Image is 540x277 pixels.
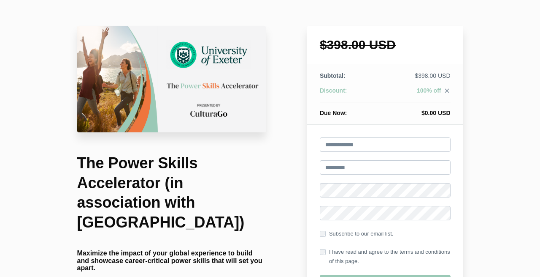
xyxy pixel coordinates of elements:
[443,87,451,94] i: close
[320,86,376,102] th: Discount:
[77,250,266,272] h4: Maximize the impact of your global experience to build and showcase career-critical power skills ...
[320,38,451,51] h1: $398.00 USD
[320,102,376,118] th: Due Now:
[421,110,450,116] span: $0.00 USD
[320,249,326,255] input: I have read and agree to the terms and conditions of this page.
[376,71,450,86] td: $398.00 USD
[320,247,451,266] label: I have read and agree to the terms and conditions of this page.
[320,229,393,239] label: Subscribe to our email list.
[417,87,441,94] span: 100% off
[77,26,266,132] img: 83720c0-6e26-5801-a5d4-42ecd71128a7_University_of_Exeter_Checkout_Page.png
[320,72,346,79] span: Subtotal:
[441,87,451,96] a: close
[77,154,266,233] h1: The Power Skills Accelerator (in association with [GEOGRAPHIC_DATA])
[320,231,326,237] input: Subscribe to our email list.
